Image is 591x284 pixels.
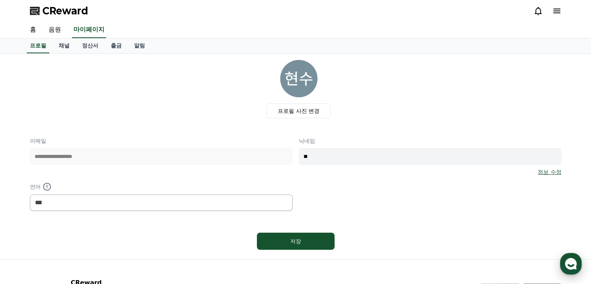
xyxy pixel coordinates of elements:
[48,193,106,210] a: 새 문의하기
[4,25,150,54] a: Creward4시간 전 [크리워드] 채널이 승인되었습니다. 이용 가이드를 반드시 확인 후 이용 부탁드립니다 :) 크리워드 이용 가이드 point_right [URL][DOMA...
[42,5,88,17] span: CReward
[280,60,317,97] img: profile_image
[24,231,29,237] span: 홈
[2,219,51,239] a: 홈
[100,219,149,239] a: 설정
[42,22,67,38] a: 음원
[299,137,561,145] p: 닉네임
[538,168,561,176] a: 정보 수정
[56,28,74,35] div: 4시간 전
[272,237,319,245] div: 저장
[57,198,88,205] span: 새 문의하기
[267,103,331,118] label: 프로필 사진 변경
[24,22,42,38] a: 홈
[128,39,151,53] a: 알림
[71,231,80,238] span: 대화
[51,219,100,239] a: 대화
[8,9,24,19] span: 대화
[120,231,129,237] span: 설정
[30,5,88,17] a: CReward
[30,182,293,191] p: 언어
[26,28,52,35] div: Creward
[26,35,145,51] div: [크리워드] 채널이 승인되었습니다. 이용 가이드를 반드시 확인 후 이용 부탁드립니다 :) 크리워드 이용 가이드 [URL][DOMAIN_NAME] 자주 묻는 질문 [URL][D...
[52,39,76,53] a: 채널
[76,39,105,53] a: 정산서
[30,137,293,145] p: 이메일
[105,39,128,53] a: 출금
[72,22,106,38] a: 마이페이지
[27,39,49,53] a: 프로필
[257,233,335,250] button: 저장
